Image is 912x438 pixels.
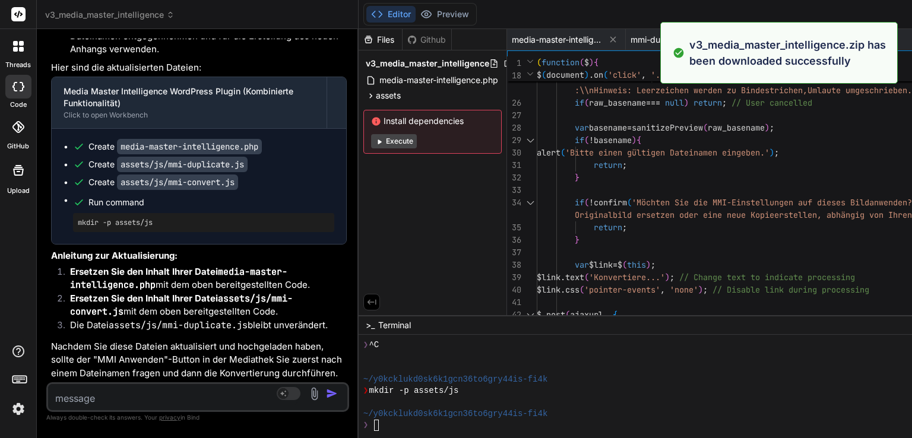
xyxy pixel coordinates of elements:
[61,265,347,292] li: mit dem oben bereitgestellten Code.
[589,122,627,133] span: basename
[570,309,603,320] span: ajaxurl
[708,122,765,133] span: raw_basename
[575,135,584,145] span: if
[651,259,655,270] span: ;
[541,57,579,68] span: function
[584,135,589,145] span: (
[88,141,262,153] div: Create
[51,250,178,261] strong: Anleitung zur Aktualisierung:
[575,210,774,220] span: Originalbild ersetzen oder eine neue Kopie
[584,69,589,80] span: )
[565,272,584,283] span: text
[403,34,451,46] div: Github
[698,284,703,295] span: )
[594,135,632,145] span: basename
[603,309,608,320] span: ,
[52,77,327,128] button: Media Master Intelligence WordPress Plugin (Kombinierte Funktionalität)Click to open Workbench
[594,197,627,208] span: confirm
[560,284,565,295] span: .
[594,69,603,80] span: on
[5,60,31,70] label: threads
[507,246,521,259] div: 37
[765,122,769,133] span: )
[326,388,338,399] img: icon
[10,100,27,110] label: code
[7,141,29,151] label: GitHub
[109,319,248,331] code: assets/js/mmi-duplicate.js
[507,221,521,234] div: 35
[636,135,641,145] span: {
[575,122,589,133] span: var
[363,374,548,385] span: ~/y0kcklukd0sk6k1gcn36to6gry44is-fi4k
[507,296,521,309] div: 41
[594,57,598,68] span: {
[522,196,538,209] div: Click to collapse the range.
[507,172,521,184] div: 32
[627,197,632,208] span: (
[378,319,411,331] span: Terminal
[537,147,560,158] span: alert
[703,122,708,133] span: (
[560,147,565,158] span: (
[665,97,684,108] span: null
[670,284,698,295] span: 'none'
[589,69,594,80] span: .
[371,115,494,127] span: Install dependencies
[371,134,417,148] button: Execute
[507,97,521,109] div: 26
[507,196,521,209] div: 34
[617,259,622,270] span: $
[537,284,560,295] span: $link
[363,408,548,420] span: ~/y0kcklukd0sk6k1gcn36to6gry44is-fi4k
[507,184,521,196] div: 33
[584,97,589,108] span: (
[670,272,674,283] span: ;
[622,160,627,170] span: ;
[541,309,546,320] span: .
[575,97,584,108] span: if
[51,340,347,380] p: Nachdem Sie diese Dateien aktualisiert und hochgeladen haben, sollte der "MMI Anwenden"-Button in...
[522,309,538,321] div: Click to collapse the range.
[51,61,347,75] p: Hier sind die aktualisierten Dateien:
[632,197,869,208] span: 'Möchten Sie die MMI-Einstellungen auf dieses Bild
[363,420,369,431] span: ❯
[589,259,613,270] span: $link
[537,69,541,80] span: $
[64,85,315,109] div: Media Master Intelligence WordPress Plugin (Kombinierte Funktionalität)
[665,272,670,283] span: )
[632,135,636,145] span: )
[689,37,890,69] p: v3_media_master_intelligence.zip has been downloaded successfully
[693,97,722,108] span: return
[613,259,617,270] span: =
[117,139,262,154] code: media-master-intelligence.php
[363,385,369,396] span: ❯
[507,147,521,159] div: 30
[507,159,521,172] div: 31
[722,97,727,108] span: ;
[507,122,521,134] div: 28
[507,271,521,284] div: 39
[589,272,665,283] span: 'Konvertiere...'
[584,284,660,295] span: 'pointer-events'
[651,69,741,80] span: '.mmi-convert-link'
[769,147,774,158] span: )
[575,85,807,96] span: :\\nHinweis: Leerzeichen werden zu Bindestrichen,
[594,160,622,170] span: return
[579,57,584,68] span: (
[627,122,632,133] span: =
[589,197,594,208] span: !
[537,57,541,68] span: (
[45,9,175,21] span: v3_media_master_intelligence
[575,234,579,245] span: }
[512,34,601,46] span: media-master-intelligence.php
[712,284,869,295] span: // Disable link during processing
[369,339,379,351] span: ^C
[88,176,238,188] div: Create
[560,272,565,283] span: .
[641,69,646,80] span: ,
[359,34,402,46] div: Files
[537,272,560,283] span: $link
[627,259,646,270] span: this
[673,37,685,69] img: alert
[507,109,521,122] div: 27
